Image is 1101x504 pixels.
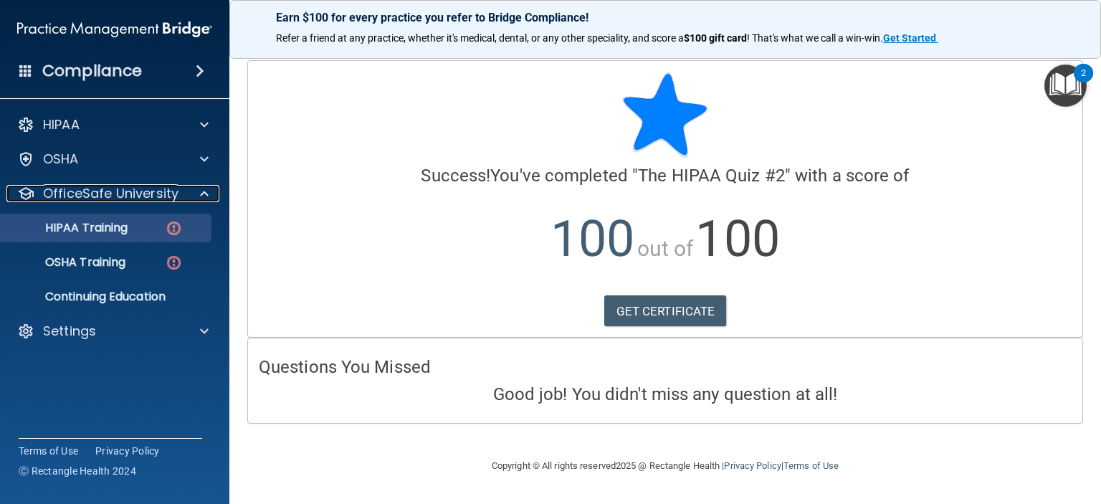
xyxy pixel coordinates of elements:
p: HIPAA Training [9,221,128,235]
p: Continuing Education [9,290,205,304]
span: 100 [550,209,634,268]
span: The HIPAA Quiz #2 [638,166,785,186]
p: HIPAA [43,116,80,133]
p: OfficeSafe University [43,185,178,202]
a: Privacy Policy [724,460,781,471]
h4: Compliance [42,61,142,81]
strong: $100 gift card [684,32,747,44]
a: Settings [17,323,209,340]
img: danger-circle.6113f641.png [165,254,183,272]
div: 2 [1081,73,1086,92]
span: 100 [695,209,779,268]
span: Success! [421,166,490,186]
span: out of [637,236,694,261]
a: OSHA [17,151,209,168]
p: OSHA [43,151,79,168]
a: Terms of Use [783,460,839,471]
a: Get Started [883,32,938,44]
a: HIPAA [17,116,209,133]
img: PMB logo [17,15,212,44]
button: Open Resource Center, 2 new notifications [1044,65,1087,107]
strong: Get Started [883,32,936,44]
span: Ⓒ Rectangle Health 2024 [19,464,136,478]
span: ! That's what we call a win-win. [747,32,883,44]
a: Terms of Use [19,444,78,458]
h4: Good job! You didn't miss any question at all! [259,385,1072,404]
span: Refer a friend at any practice, whether it's medical, dental, or any other speciality, and score a [276,32,684,44]
p: Earn $100 for every practice you refer to Bridge Compliance! [276,11,1054,24]
h4: You've completed " " with a score of [259,166,1072,185]
img: blue-star-rounded.9d042014.png [622,72,708,158]
h4: Questions You Missed [259,358,1072,376]
p: Settings [43,323,96,340]
a: GET CERTIFICATE [604,295,727,327]
img: danger-circle.6113f641.png [165,219,183,237]
a: Privacy Policy [95,444,160,458]
p: OSHA Training [9,255,125,270]
div: Copyright © All rights reserved 2025 @ Rectangle Health | | [404,443,927,489]
a: OfficeSafe University [17,185,209,202]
